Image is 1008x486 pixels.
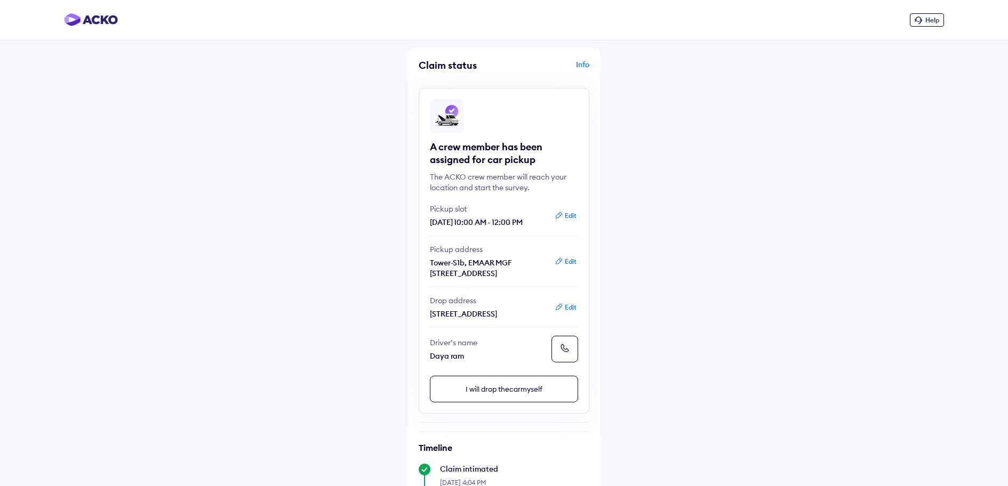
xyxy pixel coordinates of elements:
[430,172,578,193] div: The ACKO crew member will reach your location and start the survey.
[430,244,547,255] p: Pickup address
[440,464,589,474] div: Claim intimated
[925,16,939,24] span: Help
[430,309,547,319] p: [STREET_ADDRESS]
[430,351,547,361] p: Daya ram
[430,337,547,348] p: Driver’s name
[551,302,580,313] button: Edit
[430,141,578,166] div: A crew member has been assigned for car pickup
[64,13,118,26] img: horizontal-gradient.png
[430,257,547,279] p: Tower-S1b, EMAAR MGF [STREET_ADDRESS]
[430,204,547,214] p: Pickup slot
[551,210,580,221] button: Edit
[507,59,589,79] div: Info
[430,217,547,228] p: [DATE] 10:00 AM - 12:00 PM
[551,256,580,267] button: Edit
[430,295,547,306] p: Drop address
[430,376,578,402] button: I will drop thecarmyself
[419,59,501,71] div: Claim status
[419,442,589,453] h6: Timeline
